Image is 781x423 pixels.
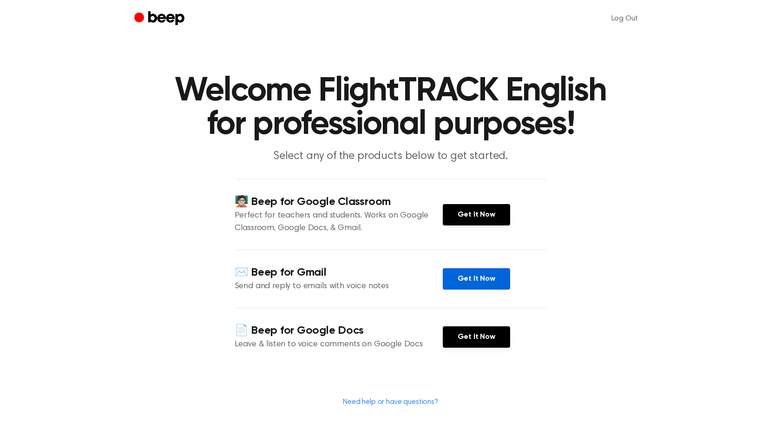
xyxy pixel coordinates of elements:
[443,268,510,290] a: Get It Now
[602,7,647,30] a: Log Out
[153,74,629,141] h1: Welcome FlightTRACK English for professional purposes!
[212,149,569,164] p: Select any of the products below to get started.
[134,10,187,28] a: Beep
[235,265,443,280] h4: ✉️ Beep for Gmail
[443,326,510,348] a: Get It Now
[443,204,510,225] a: Get It Now
[235,338,443,351] p: Leave & listen to voice comments on Google Docs
[235,323,443,338] h4: 📄 Beep for Google Docs
[235,194,443,210] h4: 🧑🏻‍🏫 Beep for Google Classroom
[343,398,438,406] a: Need help or have questions?
[235,210,443,235] p: Perfect for teachers and students. Works on Google Classroom, Google Docs, & Gmail.
[235,280,443,293] p: Send and reply to emails with voice notes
